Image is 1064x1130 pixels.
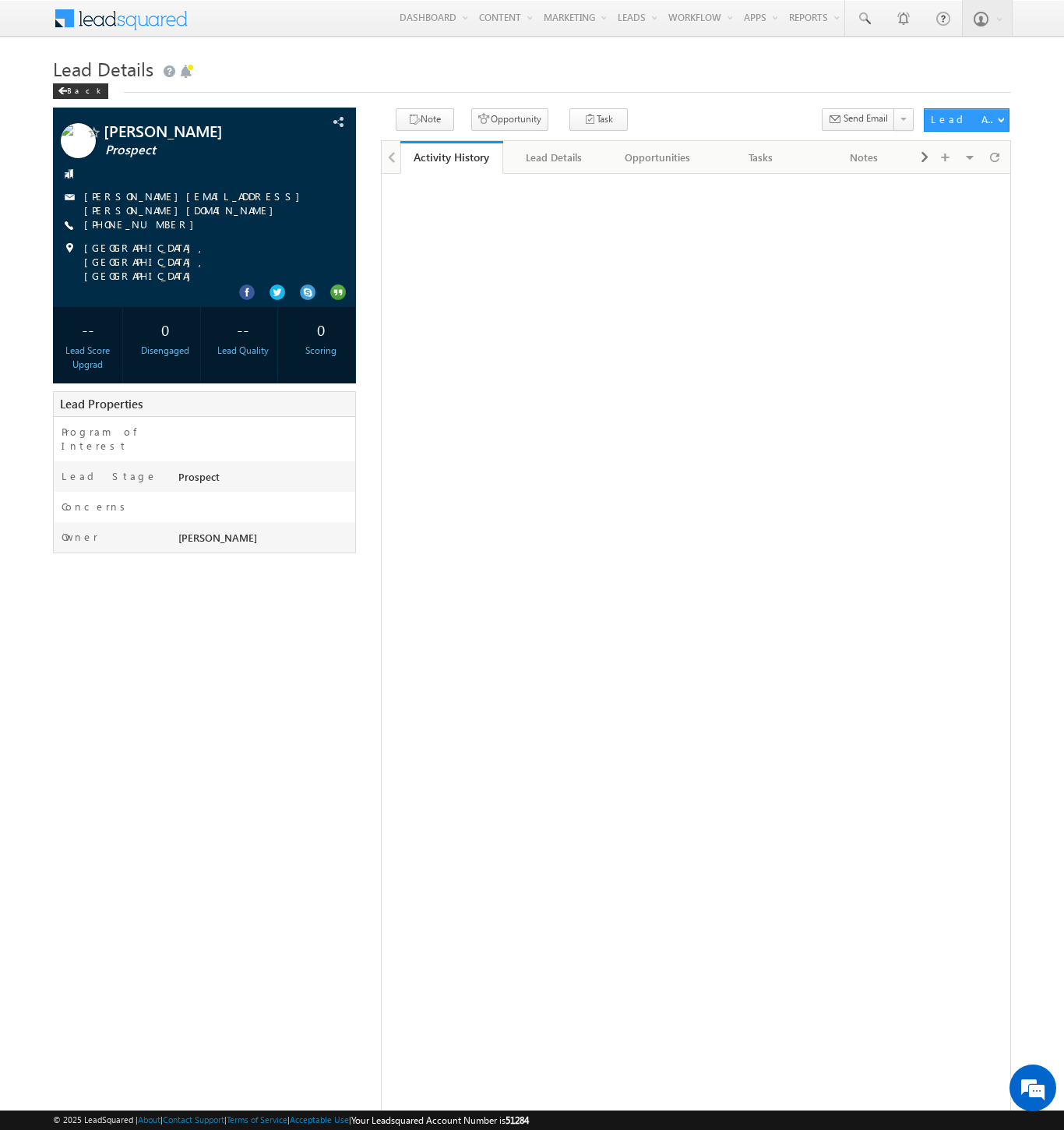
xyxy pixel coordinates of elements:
div: Lead Details [516,148,592,167]
div: Lead Score Upgrad [57,344,118,372]
div: Disengaged [135,344,196,358]
a: Activity History [400,141,503,174]
div: Lead Actions [931,112,997,126]
div: Scoring [290,344,351,358]
button: Note [396,108,454,131]
span: [PERSON_NAME] [104,123,291,139]
span: Your Leadsquared Account Number is [351,1114,529,1126]
a: Back [53,83,116,96]
span: [GEOGRAPHIC_DATA], [GEOGRAPHIC_DATA], [GEOGRAPHIC_DATA] [84,241,328,283]
div: Lead Quality [213,344,274,358]
div: Notes [825,148,901,167]
div: Prospect [174,469,355,491]
div: Opportunities [619,148,696,167]
div: 0 [290,315,351,344]
a: Notes [812,141,915,174]
span: [PHONE_NUMBER] [84,217,202,233]
button: Task [569,108,628,131]
label: Lead Stage [62,469,157,483]
a: Opportunities [607,141,710,174]
label: Owner [62,530,98,544]
div: 0 [135,315,196,344]
div: -- [213,315,274,344]
span: Lead Properties [60,396,143,411]
span: © 2025 LeadSquared | | | | | [53,1113,529,1128]
span: Send Email [844,111,888,125]
span: Prospect [105,143,292,158]
a: Terms of Service [227,1114,287,1125]
button: Opportunity [471,108,548,131]
a: Contact Support [163,1114,224,1125]
img: Profile photo [61,123,96,164]
label: Program of Interest [62,425,163,453]
div: Activity History [412,150,491,164]
a: [PERSON_NAME][EMAIL_ADDRESS][PERSON_NAME][DOMAIN_NAME] [84,189,308,217]
span: Lead Details [53,56,153,81]
label: Concerns [62,500,131,514]
a: Lead Details [503,141,606,174]
a: Tasks [710,141,812,174]
button: Send Email [822,108,895,131]
span: [PERSON_NAME] [178,531,257,544]
div: -- [57,315,118,344]
button: Lead Actions [924,108,1009,132]
a: Acceptable Use [290,1114,349,1125]
span: 51284 [506,1114,529,1126]
a: About [138,1114,160,1125]
div: Back [53,83,108,99]
div: Tasks [722,148,798,167]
